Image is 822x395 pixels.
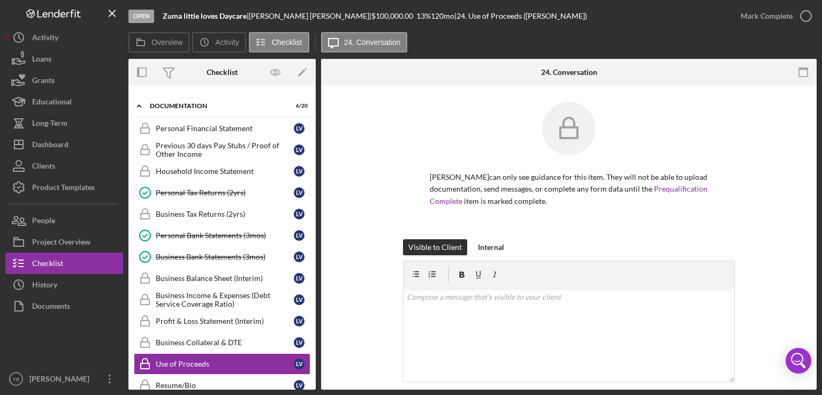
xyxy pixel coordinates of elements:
[5,274,123,295] button: History
[156,124,294,133] div: Personal Financial Statement
[741,5,793,27] div: Mark Complete
[207,68,238,77] div: Checklist
[156,338,294,347] div: Business Collateral & DTE
[430,171,708,207] p: [PERSON_NAME] can only see guidance for this item. They will not be able to upload documentation,...
[249,12,371,20] div: [PERSON_NAME] [PERSON_NAME] |
[163,11,247,20] b: Zuma little loves Daycare
[786,348,811,374] div: Open Intercom Messenger
[730,5,817,27] button: Mark Complete
[27,368,96,392] div: [PERSON_NAME]
[156,141,294,158] div: Previous 30 days Pay Stubs / Proof of Other Income
[5,210,123,231] button: People
[541,68,597,77] div: 24. Conversation
[294,294,305,305] div: L V
[294,316,305,326] div: L V
[134,118,310,139] a: Personal Financial StatementLV
[431,12,454,20] div: 120 mo
[156,291,294,308] div: Business Income & Expenses (Debt Service Coverage Ratio)
[403,239,467,255] button: Visible to Client
[134,268,310,289] a: Business Balance Sheet (Interim)LV
[32,112,67,136] div: Long-Term
[294,123,305,134] div: L V
[32,210,55,234] div: People
[344,38,401,47] label: 24. Conversation
[5,91,123,112] button: Educational
[156,274,294,283] div: Business Balance Sheet (Interim)
[5,253,123,274] button: Checklist
[294,252,305,262] div: L V
[294,209,305,219] div: L V
[294,380,305,391] div: L V
[156,360,294,368] div: Use of Proceeds
[32,177,95,201] div: Product Templates
[5,134,123,155] button: Dashboard
[294,273,305,284] div: L V
[13,376,20,382] text: YB
[272,38,302,47] label: Checklist
[249,32,309,52] button: Checklist
[294,337,305,348] div: L V
[32,70,55,94] div: Grants
[156,188,294,197] div: Personal Tax Returns (2yrs)
[128,32,189,52] button: Overview
[5,368,123,390] button: YB[PERSON_NAME]
[5,295,123,317] button: Documents
[32,91,72,115] div: Educational
[294,166,305,177] div: L V
[134,332,310,353] a: Business Collateral & DTELV
[478,239,504,255] div: Internal
[156,253,294,261] div: Business Bank Statements (3mos)
[294,187,305,198] div: L V
[156,381,294,390] div: Resume/Bio
[32,155,55,179] div: Clients
[163,12,249,20] div: |
[128,10,154,23] div: Open
[473,239,509,255] button: Internal
[288,103,308,109] div: 6 / 20
[294,145,305,155] div: L V
[32,295,70,320] div: Documents
[150,103,281,109] div: Documentation
[416,12,431,20] div: 13 %
[321,32,408,52] button: 24. Conversation
[151,38,182,47] label: Overview
[408,239,462,255] div: Visible to Client
[32,253,63,277] div: Checklist
[371,12,416,20] div: $100,000.00
[5,112,123,134] button: Long-Term
[5,231,123,253] button: Project Overview
[430,184,707,205] a: Prequalification Complete
[5,70,123,91] button: Grants
[32,27,58,51] div: Activity
[294,359,305,369] div: L V
[32,48,51,72] div: Loans
[192,32,246,52] button: Activity
[5,177,123,198] button: Product Templates
[32,274,57,298] div: History
[5,27,123,48] button: Activity
[5,155,123,177] button: Clients
[32,134,68,158] div: Dashboard
[5,48,123,70] button: Loans
[156,210,294,218] div: Business Tax Returns (2yrs)
[294,230,305,241] div: L V
[134,139,310,161] a: Previous 30 days Pay Stubs / Proof of Other IncomeLV
[134,246,310,268] a: Business Bank Statements (3mos)LV
[32,231,90,255] div: Project Overview
[156,231,294,240] div: Personal Bank Statements (3mos)
[454,12,587,20] div: | 24. Use of Proceeds ([PERSON_NAME])
[215,38,239,47] label: Activity
[134,353,310,375] a: Use of ProceedsLV
[134,161,310,182] a: Household Income StatementLV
